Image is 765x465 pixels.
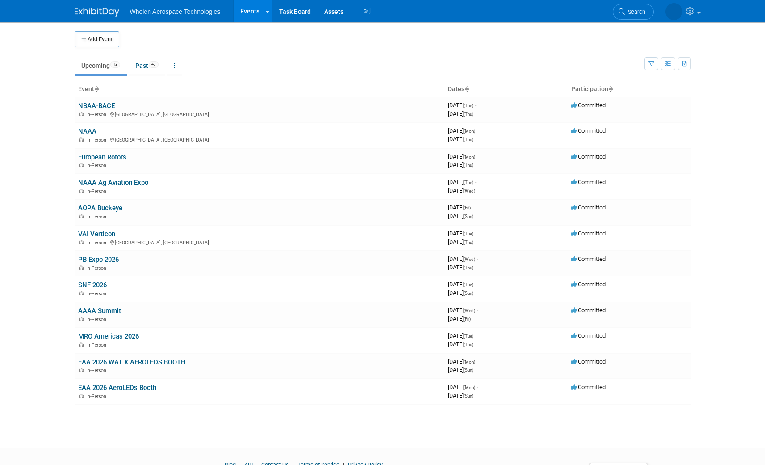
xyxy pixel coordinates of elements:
[86,317,109,323] span: In-Person
[477,307,478,314] span: -
[464,342,473,347] span: (Thu)
[86,163,109,168] span: In-Person
[448,239,473,245] span: [DATE]
[613,4,654,20] a: Search
[78,127,96,135] a: NAAA
[79,368,84,372] img: In-Person Event
[86,137,109,143] span: In-Person
[78,358,186,366] a: EAA 2026 WAT X AEROLEDS BOOTH
[79,214,84,218] img: In-Person Event
[464,282,473,287] span: (Tue)
[78,110,441,117] div: [GEOGRAPHIC_DATA], [GEOGRAPHIC_DATA]
[78,384,156,392] a: EAA 2026 AeroLEDs Booth
[448,289,473,296] span: [DATE]
[448,358,478,365] span: [DATE]
[448,332,476,339] span: [DATE]
[448,230,476,237] span: [DATE]
[86,240,109,246] span: In-Person
[464,265,473,270] span: (Thu)
[571,153,606,160] span: Committed
[79,291,84,295] img: In-Person Event
[472,204,473,211] span: -
[448,153,478,160] span: [DATE]
[79,265,84,270] img: In-Person Event
[79,240,84,244] img: In-Person Event
[75,82,444,97] th: Event
[78,332,139,340] a: MRO Americas 2026
[571,384,606,390] span: Committed
[475,102,476,109] span: -
[571,281,606,288] span: Committed
[475,332,476,339] span: -
[149,61,159,68] span: 47
[86,342,109,348] span: In-Person
[464,205,471,210] span: (Fri)
[464,385,475,390] span: (Mon)
[464,214,473,219] span: (Sun)
[79,112,84,116] img: In-Person Event
[444,82,568,97] th: Dates
[448,204,473,211] span: [DATE]
[475,281,476,288] span: -
[464,180,473,185] span: (Tue)
[78,230,115,238] a: VAI Verticon
[464,360,475,364] span: (Mon)
[448,366,473,373] span: [DATE]
[448,307,478,314] span: [DATE]
[464,103,473,108] span: (Tue)
[79,317,84,321] img: In-Person Event
[86,368,109,373] span: In-Person
[75,31,119,47] button: Add Event
[78,153,126,161] a: European Rotors
[464,257,475,262] span: (Wed)
[75,57,127,74] a: Upcoming12
[571,127,606,134] span: Committed
[568,82,691,97] th: Participation
[86,189,109,194] span: In-Person
[448,264,473,271] span: [DATE]
[571,256,606,262] span: Committed
[448,341,473,348] span: [DATE]
[571,307,606,314] span: Committed
[86,214,109,220] span: In-Person
[665,3,682,20] img: Ashelie Edmark
[129,57,165,74] a: Past47
[464,155,475,159] span: (Mon)
[464,308,475,313] span: (Wed)
[78,239,441,246] div: [GEOGRAPHIC_DATA], [GEOGRAPHIC_DATA]
[78,136,441,143] div: [GEOGRAPHIC_DATA], [GEOGRAPHIC_DATA]
[79,163,84,167] img: In-Person Event
[75,8,119,17] img: ExhibitDay
[448,392,473,399] span: [DATE]
[464,368,473,373] span: (Sun)
[448,179,476,185] span: [DATE]
[475,179,476,185] span: -
[477,153,478,160] span: -
[448,281,476,288] span: [DATE]
[464,85,469,92] a: Sort by Start Date
[464,137,473,142] span: (Thu)
[86,112,109,117] span: In-Person
[79,394,84,398] img: In-Person Event
[86,265,109,271] span: In-Person
[448,136,473,142] span: [DATE]
[571,179,606,185] span: Committed
[464,231,473,236] span: (Tue)
[475,230,476,237] span: -
[448,384,478,390] span: [DATE]
[571,358,606,365] span: Committed
[448,161,473,168] span: [DATE]
[79,342,84,347] img: In-Person Event
[86,394,109,399] span: In-Person
[571,102,606,109] span: Committed
[78,204,122,212] a: AOPA Buckeye
[78,307,121,315] a: AAAA Summit
[608,85,613,92] a: Sort by Participation Type
[448,187,475,194] span: [DATE]
[477,256,478,262] span: -
[464,291,473,296] span: (Sun)
[464,189,475,193] span: (Wed)
[464,112,473,117] span: (Thu)
[78,179,148,187] a: NAAA Ag Aviation Expo
[625,8,645,15] span: Search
